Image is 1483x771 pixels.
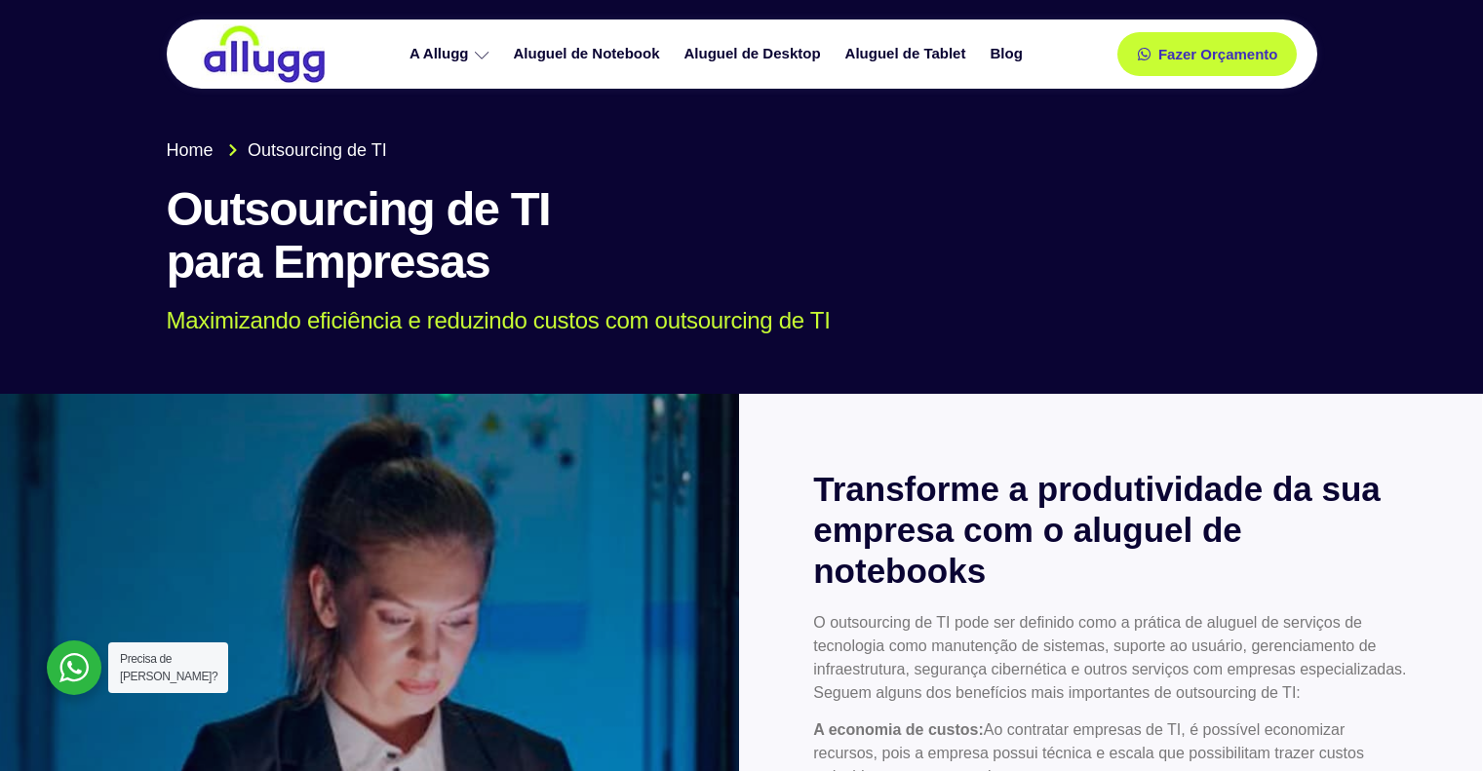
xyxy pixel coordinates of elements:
span: Outsourcing de TI [243,137,387,164]
a: Aluguel de Desktop [675,37,836,71]
p: O outsourcing de TI pode ser definido como a prática de aluguel de serviços de tecnologia como ma... [813,611,1408,705]
strong: A economia de custos: [813,721,984,738]
p: Maximizando eficiência e reduzindo custos com outsourcing de TI [167,307,1289,335]
a: Aluguel de Notebook [504,37,675,71]
h2: Transforme a produtividade da sua empresa com o aluguel de notebooks [813,469,1408,592]
img: locação de TI é Allugg [201,24,328,84]
a: Blog [980,37,1036,71]
span: Precisa de [PERSON_NAME]? [120,652,217,683]
a: Aluguel de Tablet [836,37,981,71]
h1: Outsourcing de TI para Empresas [167,183,1317,289]
span: Home [167,137,214,164]
a: A Allugg [400,37,504,71]
span: Fazer Orçamento [1158,47,1278,61]
a: Fazer Orçamento [1117,32,1298,76]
